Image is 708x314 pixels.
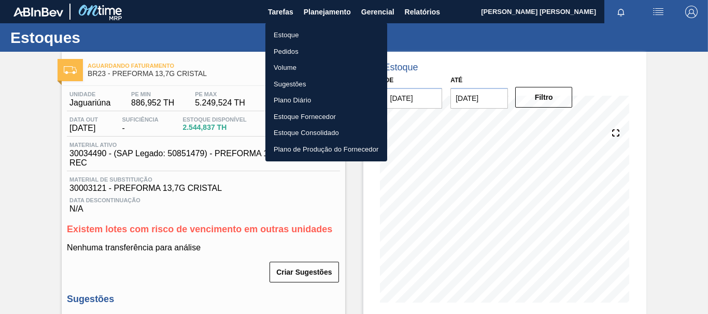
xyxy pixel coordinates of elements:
a: Volume [265,59,387,76]
a: Plano de Produção do Fornecedor [265,141,387,158]
a: Estoque Fornecedor [265,109,387,125]
a: Sugestões [265,76,387,93]
a: Estoque [265,27,387,43]
a: Estoque Consolidado [265,125,387,141]
a: Pedidos [265,43,387,60]
a: Plano Diário [265,92,387,109]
